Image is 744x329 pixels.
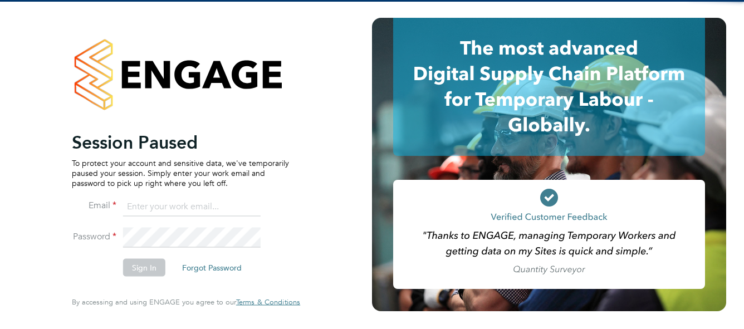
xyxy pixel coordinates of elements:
[72,297,300,307] span: By accessing and using ENGAGE you agree to our
[173,259,251,277] button: Forgot Password
[72,131,289,153] h2: Session Paused
[123,259,165,277] button: Sign In
[72,158,289,188] p: To protect your account and sensitive data, we've temporarily paused your session. Simply enter y...
[236,298,300,307] a: Terms & Conditions
[123,197,261,217] input: Enter your work email...
[72,231,116,243] label: Password
[72,200,116,212] label: Email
